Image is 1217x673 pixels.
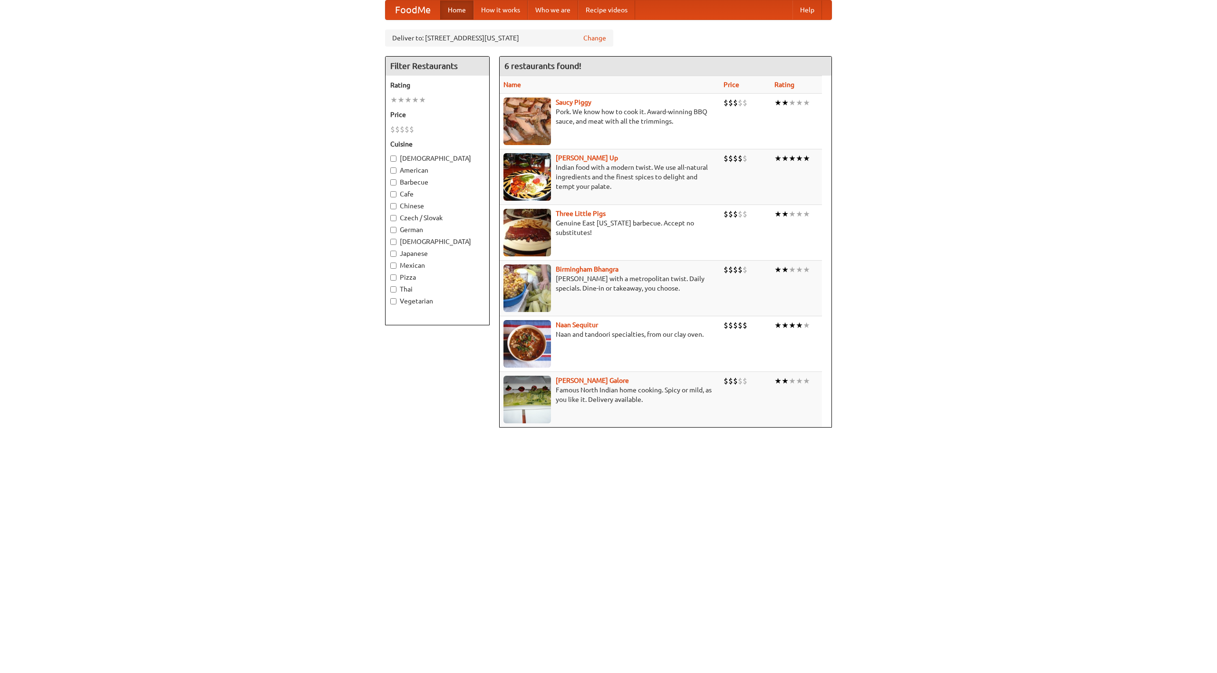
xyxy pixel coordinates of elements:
[395,124,400,135] li: $
[782,264,789,275] li: ★
[796,264,803,275] li: ★
[738,209,743,219] li: $
[774,264,782,275] li: ★
[503,153,551,201] img: curryup.jpg
[390,263,396,269] input: Mexican
[789,320,796,331] li: ★
[782,98,789,108] li: ★
[390,139,484,149] h5: Cuisine
[390,203,396,209] input: Chinese
[390,154,484,163] label: [DEMOGRAPHIC_DATA]
[774,209,782,219] li: ★
[386,0,440,20] a: FoodMe
[728,320,733,331] li: $
[789,98,796,108] li: ★
[390,261,484,270] label: Mexican
[738,264,743,275] li: $
[390,249,484,258] label: Japanese
[390,156,396,162] input: [DEMOGRAPHIC_DATA]
[583,33,606,43] a: Change
[390,201,484,211] label: Chinese
[556,321,598,329] a: Naan Sequitur
[789,153,796,164] li: ★
[390,298,396,304] input: Vegetarian
[803,209,810,219] li: ★
[390,215,396,221] input: Czech / Slovak
[397,95,405,105] li: ★
[503,218,716,237] p: Genuine East [US_STATE] barbecue. Accept no substitutes!
[803,98,810,108] li: ★
[440,0,473,20] a: Home
[733,264,738,275] li: $
[504,61,581,70] ng-pluralize: 6 restaurants found!
[390,166,484,175] label: American
[733,320,738,331] li: $
[390,286,396,293] input: Thai
[724,264,728,275] li: $
[390,296,484,306] label: Vegetarian
[789,376,796,386] li: ★
[743,376,747,386] li: $
[774,81,794,88] a: Rating
[412,95,419,105] li: ★
[743,320,747,331] li: $
[556,154,618,162] a: [PERSON_NAME] Up
[390,189,484,199] label: Cafe
[503,320,551,368] img: naansequitur.jpg
[782,320,789,331] li: ★
[728,209,733,219] li: $
[733,209,738,219] li: $
[733,98,738,108] li: $
[390,273,484,282] label: Pizza
[774,153,782,164] li: ★
[503,376,551,423] img: currygalore.jpg
[724,376,728,386] li: $
[390,213,484,223] label: Czech / Slovak
[782,153,789,164] li: ★
[556,377,629,384] a: [PERSON_NAME] Galore
[738,153,743,164] li: $
[390,167,396,174] input: American
[789,209,796,219] li: ★
[528,0,578,20] a: Who we are
[782,376,789,386] li: ★
[400,124,405,135] li: $
[390,95,397,105] li: ★
[803,153,810,164] li: ★
[774,98,782,108] li: ★
[503,107,716,126] p: Pork. We know how to cook it. Award-winning BBQ sauce, and meat with all the trimmings.
[782,209,789,219] li: ★
[724,153,728,164] li: $
[390,225,484,234] label: German
[503,163,716,191] p: Indian food with a modern twist. We use all-natural ingredients and the finest spices to delight ...
[733,153,738,164] li: $
[390,110,484,119] h5: Price
[803,320,810,331] li: ★
[803,376,810,386] li: ★
[503,264,551,312] img: bhangra.jpg
[503,98,551,145] img: saucy.jpg
[386,57,489,76] h4: Filter Restaurants
[503,330,716,339] p: Naan and tandoori specialties, from our clay oven.
[390,179,396,185] input: Barbecue
[556,265,618,273] b: Birmingham Bhangra
[743,153,747,164] li: $
[503,209,551,256] img: littlepigs.jpg
[503,274,716,293] p: [PERSON_NAME] with a metropolitan twist. Daily specials. Dine-in or takeaway, you choose.
[503,81,521,88] a: Name
[390,239,396,245] input: [DEMOGRAPHIC_DATA]
[724,81,739,88] a: Price
[405,124,409,135] li: $
[724,98,728,108] li: $
[796,209,803,219] li: ★
[390,237,484,246] label: [DEMOGRAPHIC_DATA]
[728,98,733,108] li: $
[796,376,803,386] li: ★
[390,284,484,294] label: Thai
[556,98,591,106] a: Saucy Piggy
[409,124,414,135] li: $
